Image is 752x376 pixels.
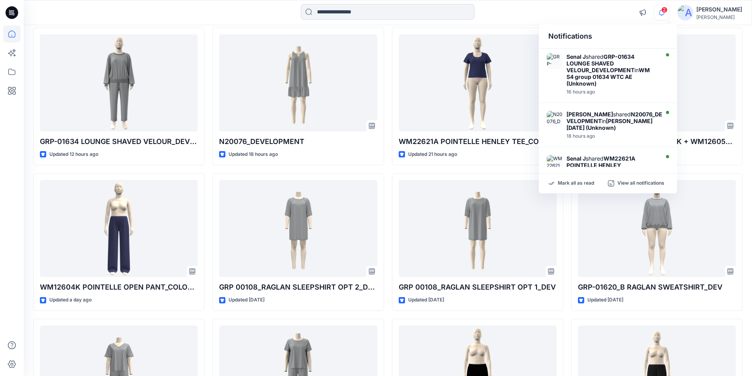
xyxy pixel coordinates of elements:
div: shared in [566,111,664,131]
p: GRP 00108_RAGLAN SLEEPSHIRT OPT 1_DEV [399,282,557,293]
img: GRP-01634 LOUNGE SHAVED VELOUR_DEVELOPMENT [547,53,563,69]
div: [PERSON_NAME] [696,5,742,14]
p: N20076_DEVELOPMENT [219,136,377,147]
strong: WM S4 group 01634 WTC AE (Unknown) [566,67,650,87]
p: Updated 21 hours ago [408,150,457,159]
div: Notifications [539,24,677,49]
a: WM22621A POINTELLE HENLEY TEE_COLORWAY_REV8 [399,34,557,132]
div: Tuesday, October 14, 2025 07:55 [566,133,664,139]
p: Updated 18 hours ago [229,150,278,159]
img: N20076_DEVELOPMENT [547,111,563,127]
strong: WM22621A POINTELLE HENLEY TEE_COLORWAY_REV8 [566,155,635,175]
strong: Senal J [566,53,586,60]
p: GRP-01634 LOUNGE SHAVED VELOUR_DEVELOPMENT [40,136,198,147]
img: WM22621A POINTELLE HENLEY TEE_COLORWAY_REV8 [547,155,563,171]
p: WM12604K POINTELLE OPEN PANT_COLORWAY REV1 [40,282,198,293]
p: Updated a day ago [49,296,92,304]
p: GRP-01620_B RAGLAN SWEATSHIRT_DEV [578,282,736,293]
p: Updated [DATE] [408,296,444,304]
p: GRP 00108_RAGLAN SLEEPSHIRT OPT 2_DEV [219,282,377,293]
span: 2 [661,7,668,13]
div: shared in [566,53,657,87]
p: Mark all as read [558,180,594,187]
a: N20076_DEVELOPMENT [219,34,377,132]
strong: [PERSON_NAME] [DATE] (Unknown) [566,118,653,131]
a: WM12604K POINTELLE OPEN PANT_COLORWAY REV1 [40,180,198,277]
strong: GRP-01634 LOUNGE SHAVED VELOUR_DEVELOPMENT [566,53,634,73]
strong: Senal J [566,155,586,162]
p: Updated [DATE] [587,296,623,304]
div: [PERSON_NAME] [696,14,742,20]
img: avatar [677,5,693,21]
a: GRP-01634 LOUNGE SHAVED VELOUR_DEVELOPMENT [40,34,198,132]
a: GRP 00108_RAGLAN SLEEPSHIRT OPT 1_DEV [399,180,557,277]
a: GRP 00108_RAGLAN SLEEPSHIRT OPT 2_DEV [219,180,377,277]
a: GRP-01620_B RAGLAN SWEATSHIRT_DEV [578,180,736,277]
p: WM22621A POINTELLE HENLEY TEE_COLORWAY_REV8 [399,136,557,147]
p: Updated [DATE] [229,296,264,304]
div: Tuesday, October 14, 2025 10:02 [566,89,657,95]
strong: [PERSON_NAME] [566,111,613,118]
p: View all notifications [617,180,664,187]
strong: N20076_DEVELOPMENT [566,111,662,124]
p: Updated 12 hours ago [49,150,98,159]
div: shared in [566,155,657,189]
